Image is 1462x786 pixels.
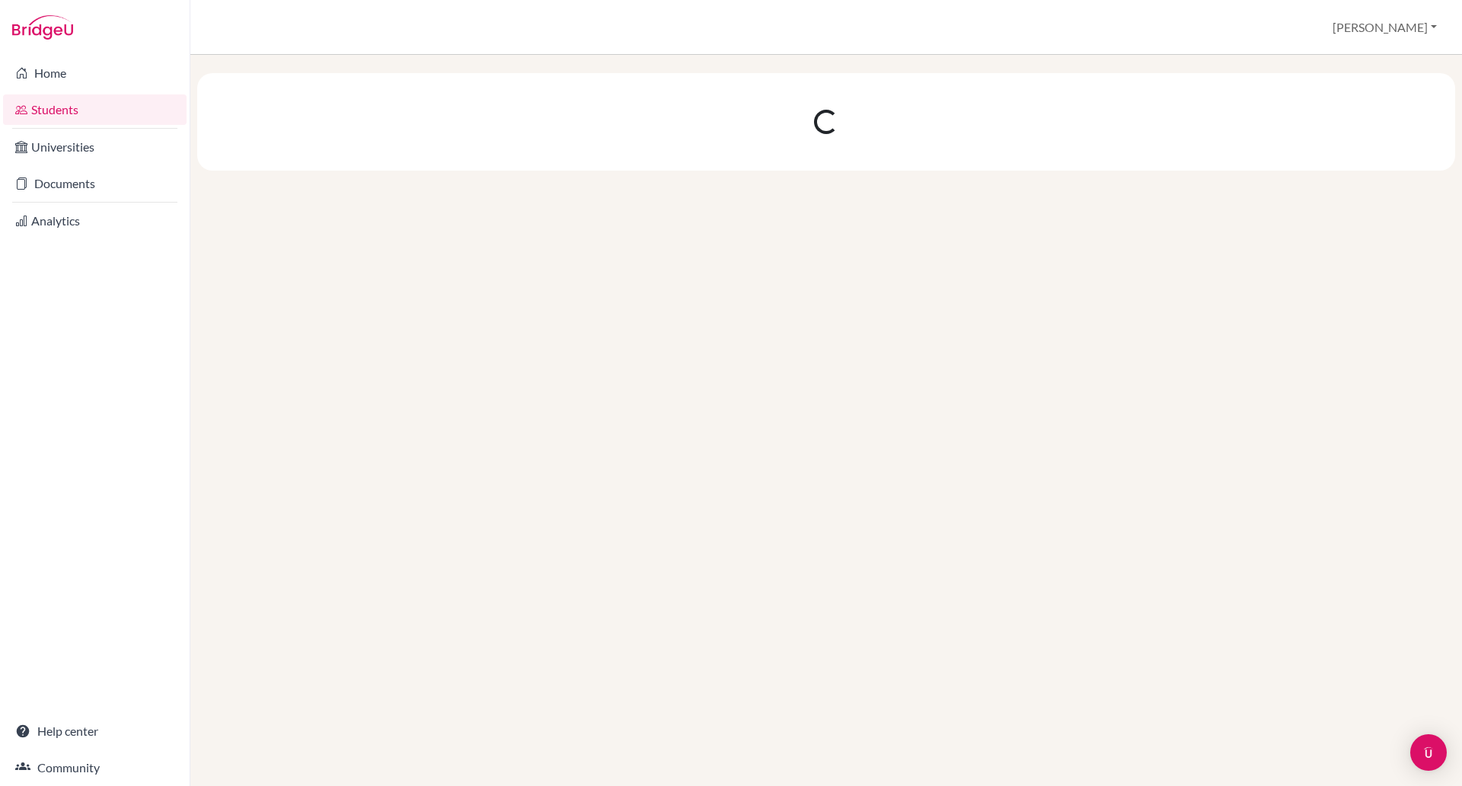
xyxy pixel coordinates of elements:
[3,752,187,783] a: Community
[1326,13,1444,42] button: [PERSON_NAME]
[3,168,187,199] a: Documents
[3,716,187,746] a: Help center
[1410,734,1447,771] div: Open Intercom Messenger
[3,206,187,236] a: Analytics
[3,58,187,88] a: Home
[3,94,187,125] a: Students
[12,15,73,40] img: Bridge-U
[3,132,187,162] a: Universities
